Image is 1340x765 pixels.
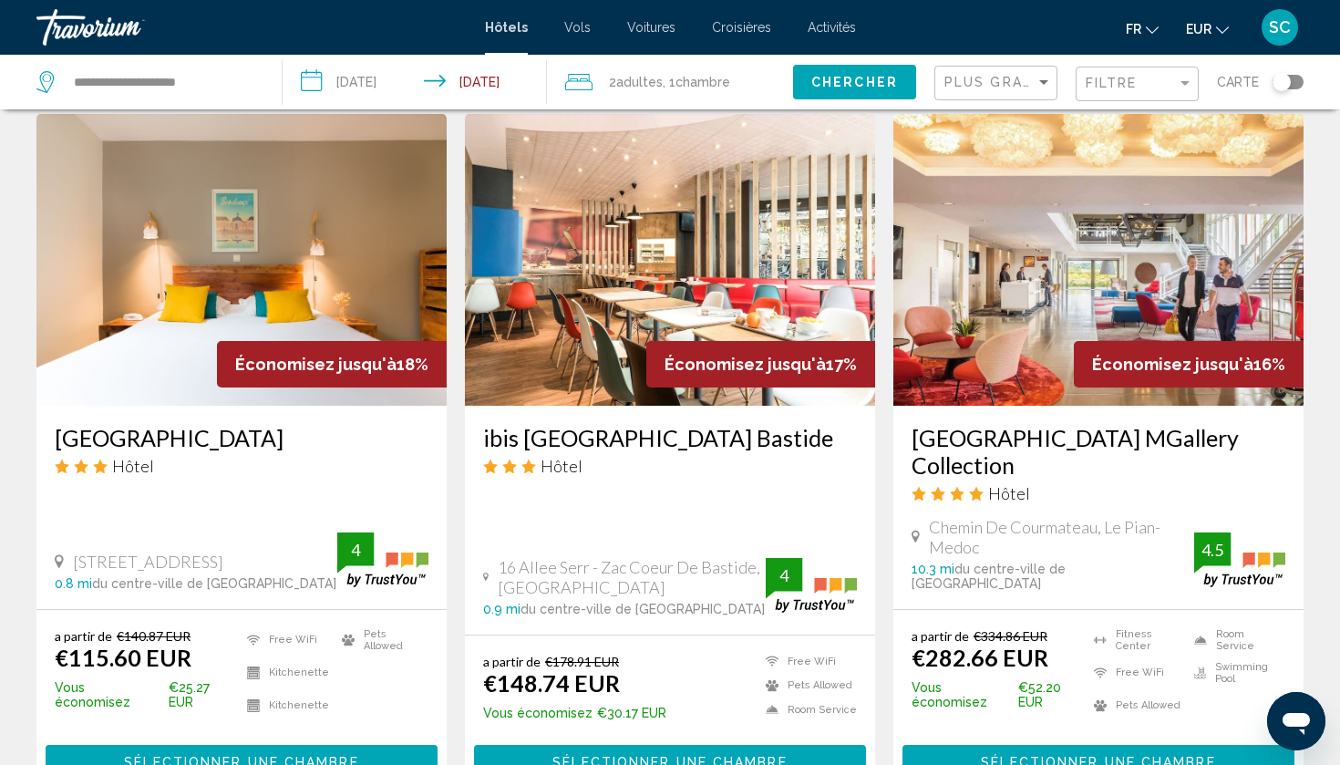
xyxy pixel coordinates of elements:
[337,532,428,586] img: trustyou-badge.svg
[235,355,397,374] span: Économisez jusqu'à
[974,628,1047,644] del: €334.86 EUR
[55,644,191,671] ins: €115.60 EUR
[912,644,1048,671] ins: €282.66 EUR
[545,654,619,669] del: €178.91 EUR
[483,654,541,669] span: a partir de
[36,9,467,46] a: Travorium
[92,576,336,591] span: du centre-ville de [GEOGRAPHIC_DATA]
[766,558,857,612] img: trustyou-badge.svg
[912,562,1066,591] span: du centre-ville de [GEOGRAPHIC_DATA]
[541,456,582,476] span: Hôtel
[55,456,428,476] div: 3 star Hotel
[485,20,528,35] a: Hôtels
[55,576,92,591] span: 0.8 mi
[1086,76,1138,90] span: Filtre
[1269,18,1291,36] span: SC
[712,20,771,35] a: Croisières
[912,483,1285,503] div: 4 star Hotel
[283,55,547,109] button: Check-in date: Sep 26, 2025 Check-out date: Sep 28, 2025
[912,680,1014,709] span: Vous économisez
[521,602,765,616] span: du centre-ville de [GEOGRAPHIC_DATA]
[929,517,1194,557] span: Chemin De Courmateau, Le Pian-Medoc
[1186,22,1211,36] span: EUR
[665,355,826,374] span: Économisez jusqu'à
[55,424,428,451] a: [GEOGRAPHIC_DATA]
[1074,341,1304,388] div: 16%
[217,341,447,388] div: 18%
[483,424,857,451] a: ibis [GEOGRAPHIC_DATA] Bastide
[483,706,666,720] p: €30.17 EUR
[912,424,1285,479] a: [GEOGRAPHIC_DATA] MGallery Collection
[944,75,1161,89] span: Plus grandes économies
[465,114,875,406] img: Hotel image
[55,628,112,644] span: a partir de
[483,602,521,616] span: 0.9 mi
[238,661,334,685] li: Kitchenette
[912,680,1085,709] p: €52.20 EUR
[36,114,447,406] img: Hotel image
[238,694,334,718] li: Kitchenette
[112,456,154,476] span: Hôtel
[663,69,730,95] span: , 1
[1194,539,1231,561] div: 4.5
[1085,661,1185,685] li: Free WiFi
[333,628,428,652] li: Pets Allowed
[1217,69,1259,95] span: Carte
[1126,22,1141,36] span: fr
[646,341,875,388] div: 17%
[1186,16,1229,42] button: Change currency
[483,669,620,697] ins: €148.74 EUR
[1185,661,1285,685] li: Swimming Pool
[609,69,663,95] span: 2
[675,75,730,89] span: Chambre
[627,20,675,35] a: Voitures
[547,55,793,109] button: Travelers: 2 adults, 0 children
[1085,628,1185,652] li: Fitness Center
[1194,532,1285,586] img: trustyou-badge.svg
[757,702,857,718] li: Room Service
[1185,628,1285,652] li: Room Service
[811,76,898,90] span: Chercher
[117,628,191,644] del: €140.87 EUR
[1076,66,1199,103] button: Filter
[757,654,857,669] li: Free WiFi
[1267,692,1325,750] iframe: Bouton de lancement de la fenêtre de messagerie
[483,456,857,476] div: 3 star Hotel
[55,680,164,709] span: Vous économisez
[1092,355,1253,374] span: Économisez jusqu'à
[483,706,593,720] span: Vous économisez
[912,562,954,576] span: 10.3 mi
[1256,8,1304,47] button: User Menu
[498,557,766,597] span: 16 Allee Serr - Zac Coeur De Bastide, [GEOGRAPHIC_DATA]
[912,628,969,644] span: a partir de
[944,76,1052,91] mat-select: Sort by
[73,552,223,572] span: [STREET_ADDRESS]
[55,680,238,709] p: €25.27 EUR
[1126,16,1159,42] button: Change language
[893,114,1304,406] img: Hotel image
[616,75,663,89] span: Adultes
[988,483,1030,503] span: Hôtel
[757,677,857,693] li: Pets Allowed
[564,20,591,35] a: Vols
[1259,74,1304,90] button: Toggle map
[808,20,856,35] a: Activités
[238,628,334,652] li: Free WiFi
[1085,694,1185,718] li: Pets Allowed
[793,65,916,98] button: Chercher
[766,564,802,586] div: 4
[337,539,374,561] div: 4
